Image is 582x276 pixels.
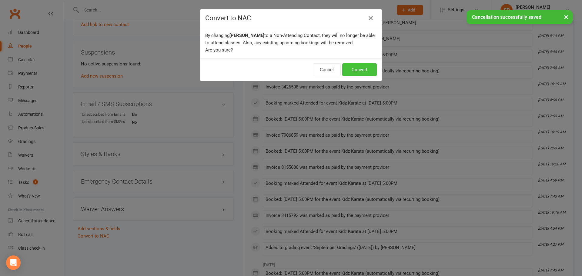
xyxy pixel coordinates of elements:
button: Cancel [313,63,341,76]
button: × [561,10,572,23]
div: By changing to a Non-Attending Contact, they will no longer be able to attend classes. Also, any ... [200,27,382,58]
b: [PERSON_NAME] [229,33,264,38]
div: Cancellation successfully saved [467,10,573,24]
div: Open Intercom Messenger [6,255,21,270]
button: Convert [342,63,377,76]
